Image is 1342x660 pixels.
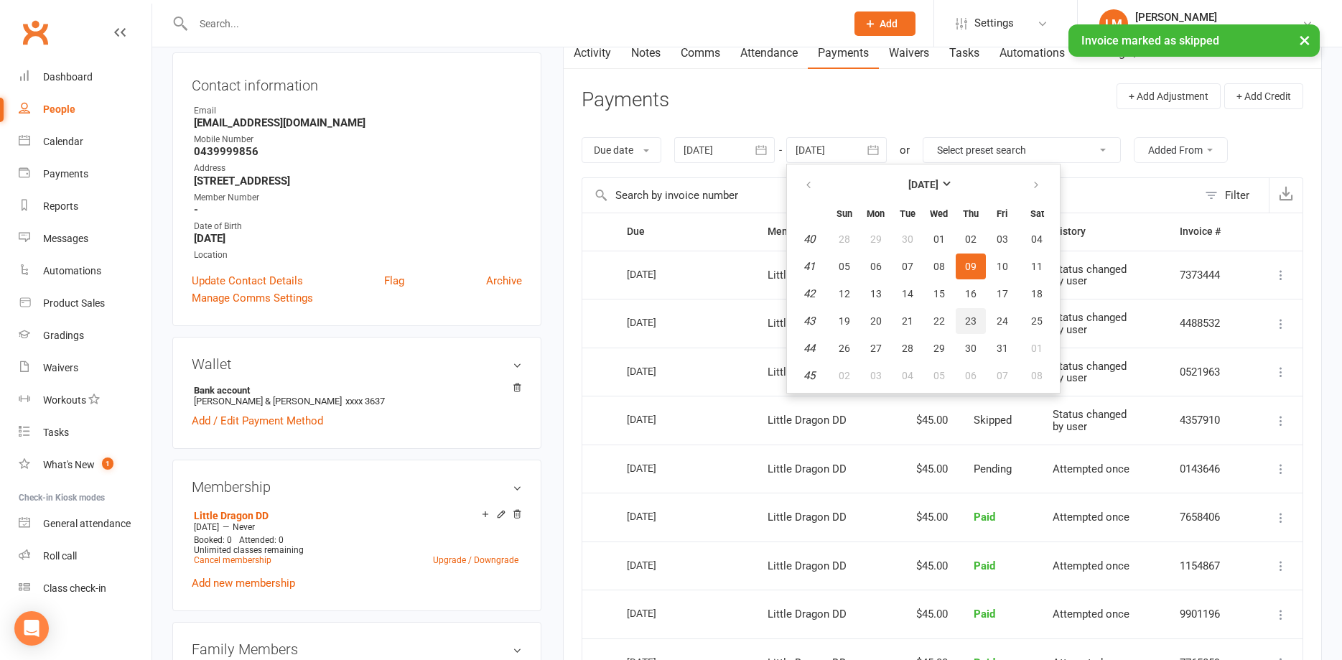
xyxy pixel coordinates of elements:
[194,555,271,565] a: Cancel membership
[829,226,859,252] button: 28
[803,260,815,273] em: 41
[997,208,1007,219] small: Friday
[194,385,515,396] strong: Bank account
[1099,9,1128,38] div: LM
[956,281,986,307] button: 16
[1068,24,1320,57] div: Invoice marked as skipped
[870,370,882,381] span: 03
[43,103,75,115] div: People
[19,384,152,417] a: Workouts
[1167,213,1249,250] th: Invoice #
[192,72,522,93] h3: Contact information
[19,508,152,540] a: General attendance kiosk mode
[486,272,522,289] a: Archive
[997,288,1008,299] span: 17
[965,288,977,299] span: 16
[1053,608,1129,621] span: Attempted once
[829,308,859,334] button: 19
[194,116,522,129] strong: [EMAIL_ADDRESS][DOMAIN_NAME]
[43,71,93,83] div: Dashboard
[1053,311,1127,336] span: Status changed by user
[839,315,850,327] span: 19
[965,233,977,245] span: 02
[768,511,847,524] span: Little Dragon DD
[192,479,522,495] h3: Membership
[627,554,693,576] div: [DATE]
[768,414,847,427] span: Little Dragon DD
[870,261,882,272] span: 06
[839,343,850,354] span: 26
[837,208,852,219] small: Sunday
[1167,251,1249,299] td: 7373444
[902,261,913,272] span: 07
[974,511,995,524] span: Paid
[870,288,882,299] span: 13
[997,343,1008,354] span: 31
[861,363,891,389] button: 03
[1031,370,1043,381] span: 08
[1031,315,1043,327] span: 25
[924,363,954,389] button: 05
[194,510,269,521] a: Little Dragon DD
[768,366,847,378] span: Little Dragon DD
[930,208,948,219] small: Wednesday
[803,315,815,327] em: 43
[43,427,69,438] div: Tasks
[433,555,518,565] a: Upgrade / Downgrade
[839,261,850,272] span: 05
[582,137,661,163] button: Due date
[755,213,885,250] th: Membership
[194,162,522,175] div: Address
[19,190,152,223] a: Reports
[192,577,295,590] a: Add new membership
[1224,83,1303,109] button: + Add Credit
[43,330,84,341] div: Gradings
[839,233,850,245] span: 28
[614,213,754,250] th: Due
[924,226,954,252] button: 01
[1031,261,1043,272] span: 11
[924,254,954,279] button: 08
[902,343,913,354] span: 28
[1019,363,1056,389] button: 08
[933,343,945,354] span: 29
[43,582,106,594] div: Class check-in
[997,315,1008,327] span: 24
[627,457,693,479] div: [DATE]
[1019,335,1056,361] button: 01
[43,265,101,276] div: Automations
[902,315,913,327] span: 21
[194,145,522,158] strong: 0439999856
[19,126,152,158] a: Calendar
[956,308,986,334] button: 23
[987,363,1017,389] button: 07
[192,383,522,409] li: [PERSON_NAME] & [PERSON_NAME]
[1135,24,1302,37] div: Success Martial Arts - Lismore Karate
[194,220,522,233] div: Date of Birth
[965,370,977,381] span: 06
[192,289,313,307] a: Manage Comms Settings
[768,559,847,572] span: Little Dragon DD
[19,93,152,126] a: People
[19,61,152,93] a: Dashboard
[839,288,850,299] span: 12
[1167,348,1249,396] td: 0521963
[192,641,522,657] h3: Family Members
[102,457,113,470] span: 1
[768,269,847,282] span: Little Dragon DD
[43,550,77,562] div: Roll call
[893,226,923,252] button: 30
[19,158,152,190] a: Payments
[884,542,960,590] td: $45.00
[1030,208,1044,219] small: Saturday
[194,248,522,262] div: Location
[884,396,960,445] td: $45.00
[924,308,954,334] button: 22
[974,463,1012,475] span: Pending
[19,320,152,352] a: Gradings
[902,370,913,381] span: 04
[974,7,1014,39] span: Settings
[194,535,232,545] span: Booked: 0
[1019,254,1056,279] button: 11
[867,208,885,219] small: Monday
